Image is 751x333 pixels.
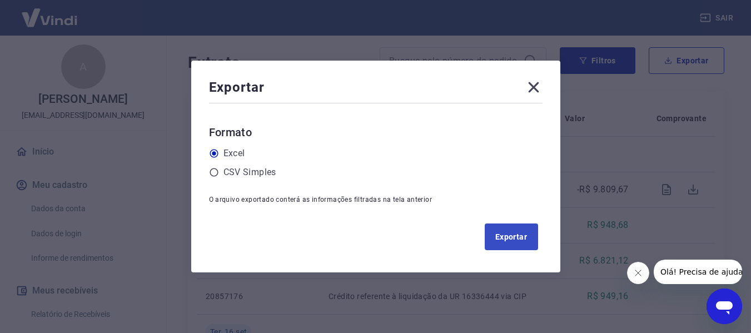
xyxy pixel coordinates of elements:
[485,223,538,250] button: Exportar
[209,78,543,101] div: Exportar
[627,262,649,284] iframe: Fechar mensagem
[223,147,245,160] label: Excel
[7,8,93,17] span: Olá! Precisa de ajuda?
[707,289,742,324] iframe: Botão para abrir a janela de mensagens
[654,260,742,284] iframe: Mensagem da empresa
[209,123,543,141] h6: Formato
[223,166,276,179] label: CSV Simples
[209,196,432,203] span: O arquivo exportado conterá as informações filtradas na tela anterior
